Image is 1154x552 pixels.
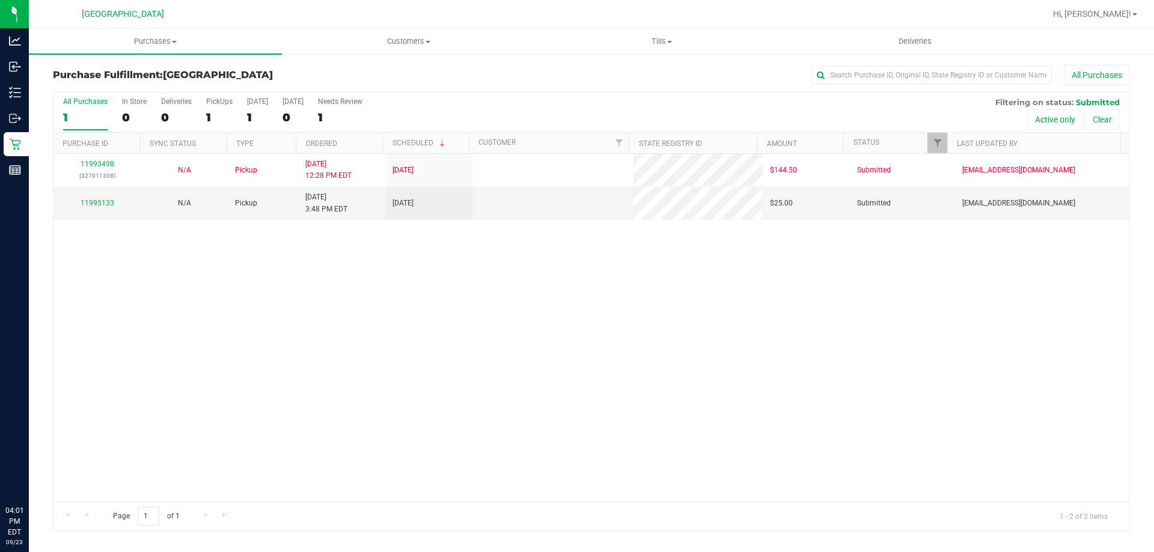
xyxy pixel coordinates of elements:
span: Purchases [29,36,282,47]
inline-svg: Outbound [9,112,21,124]
span: Not Applicable [178,166,191,174]
iframe: Resource center [12,456,48,492]
div: 1 [318,111,362,124]
div: All Purchases [63,97,108,106]
a: Filter [927,133,947,153]
span: Tills [536,36,787,47]
span: [GEOGRAPHIC_DATA] [82,9,164,19]
p: (327011338) [61,170,133,181]
p: 04:01 PM EDT [5,505,23,538]
button: Clear [1085,109,1120,130]
div: In Store [122,97,147,106]
span: $144.50 [770,165,797,176]
span: Submitted [1076,97,1120,107]
div: Needs Review [318,97,362,106]
span: Filtering on status: [995,97,1073,107]
span: [DATE] [392,198,414,209]
a: Filter [609,133,629,153]
a: Status [853,138,879,147]
a: Type [236,139,254,148]
h3: Purchase Fulfillment: [53,70,412,80]
a: Purchase ID [63,139,108,148]
a: 11995133 [81,199,114,207]
span: [EMAIL_ADDRESS][DOMAIN_NAME] [962,165,1075,176]
button: Active only [1027,109,1083,130]
div: 1 [63,111,108,124]
a: Customers [282,29,535,54]
a: 11993498 [81,160,114,168]
inline-svg: Reports [9,164,21,176]
a: Sync Status [150,139,196,148]
span: [DATE] 12:28 PM EDT [305,159,352,181]
inline-svg: Analytics [9,35,21,47]
span: [DATE] [392,165,414,176]
span: Page of 1 [103,507,189,526]
div: [DATE] [282,97,304,106]
span: Pickup [235,165,257,176]
span: Pickup [235,198,257,209]
div: 0 [161,111,192,124]
a: State Registry ID [639,139,702,148]
inline-svg: Retail [9,138,21,150]
a: Amount [767,139,797,148]
div: 1 [206,111,233,124]
span: [DATE] 3:48 PM EDT [305,192,347,214]
span: [GEOGRAPHIC_DATA] [163,69,273,80]
a: Deliveries [789,29,1042,54]
p: 09/23 [5,538,23,547]
span: $25.00 [770,198,793,209]
button: All Purchases [1064,65,1130,85]
span: [EMAIL_ADDRESS][DOMAIN_NAME] [962,198,1075,209]
div: Deliveries [161,97,192,106]
div: 0 [282,111,304,124]
a: Ordered [306,139,337,148]
div: 0 [122,111,147,124]
div: 1 [247,111,268,124]
inline-svg: Inbound [9,61,21,73]
div: [DATE] [247,97,268,106]
a: Last Updated By [957,139,1018,148]
span: Submitted [857,165,891,176]
button: N/A [178,165,191,176]
a: Tills [535,29,788,54]
input: Search Purchase ID, Original ID, State Registry ID or Customer Name... [811,66,1052,84]
a: Customer [478,138,516,147]
span: Not Applicable [178,199,191,207]
div: PickUps [206,97,233,106]
span: Hi, [PERSON_NAME]! [1053,9,1131,19]
span: Submitted [857,198,891,209]
button: N/A [178,198,191,209]
span: Customers [282,36,534,47]
a: Purchases [29,29,282,54]
input: 1 [138,507,159,526]
span: 1 - 2 of 2 items [1050,507,1117,525]
inline-svg: Inventory [9,86,21,99]
a: Scheduled [392,139,447,147]
span: Deliveries [882,36,948,47]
